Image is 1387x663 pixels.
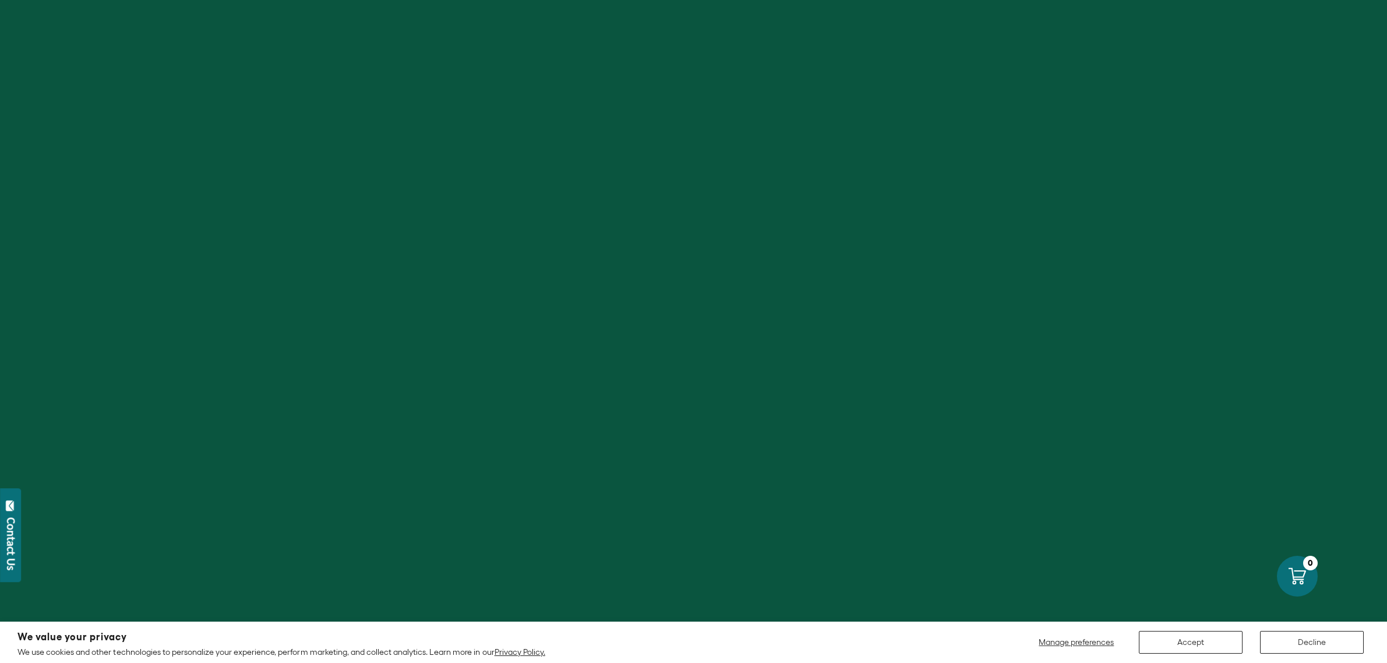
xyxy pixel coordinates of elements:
[1260,631,1364,654] button: Decline
[17,647,545,657] p: We use cookies and other technologies to personalize your experience, perform marketing, and coll...
[17,632,545,642] h2: We value your privacy
[5,517,17,570] div: Contact Us
[1303,556,1318,570] div: 0
[495,647,545,657] a: Privacy Policy.
[1032,631,1121,654] button: Manage preferences
[1039,637,1114,647] span: Manage preferences
[1139,631,1243,654] button: Accept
